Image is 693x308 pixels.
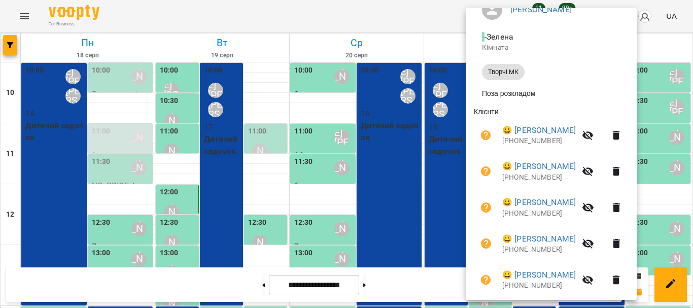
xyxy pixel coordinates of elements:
[474,84,629,102] li: Поза розкладом
[510,5,572,14] a: [PERSON_NAME]
[502,160,576,173] a: 😀 [PERSON_NAME]
[482,43,620,53] p: Кімната
[482,32,515,42] span: - Зелена
[502,124,576,136] a: 😀 [PERSON_NAME]
[502,233,576,245] a: 😀 [PERSON_NAME]
[502,136,576,146] p: [PHONE_NUMBER]
[474,231,498,256] button: Візит ще не сплачено. Додати оплату?
[474,195,498,220] button: Візит ще не сплачено. Додати оплату?
[502,281,576,291] p: [PHONE_NUMBER]
[502,196,576,209] a: 😀 [PERSON_NAME]
[502,173,576,183] p: [PHONE_NUMBER]
[474,268,498,292] button: Візит ще не сплачено. Додати оплату?
[474,159,498,184] button: Візит ще не сплачено. Додати оплату?
[502,245,576,255] p: [PHONE_NUMBER]
[502,269,576,281] a: 😀 [PERSON_NAME]
[502,209,576,219] p: [PHONE_NUMBER]
[482,67,525,77] span: Творчі МК
[474,123,498,148] button: Візит ще не сплачено. Додати оплату?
